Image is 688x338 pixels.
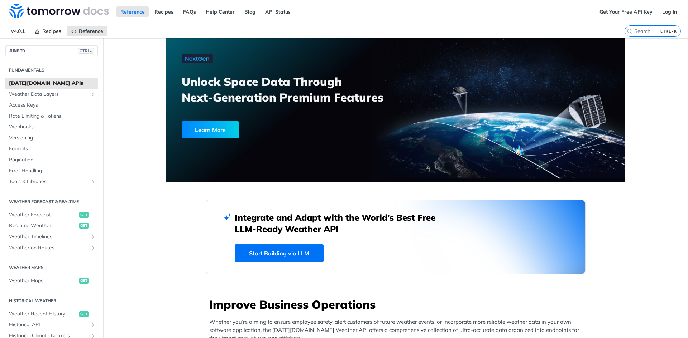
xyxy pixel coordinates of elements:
span: Historical API [9,321,89,328]
span: get [79,278,89,284]
a: Tools & LibrariesShow subpages for Tools & Libraries [5,176,98,187]
a: Learn More [182,121,359,138]
img: NextGen [182,54,213,63]
a: [DATE][DOMAIN_NAME] APIs [5,78,98,89]
span: get [79,212,89,218]
a: Blog [240,6,259,17]
a: Help Center [202,6,239,17]
a: Error Handling [5,166,98,176]
span: Error Handling [9,167,96,175]
button: Show subpages for Weather Timelines [90,234,96,240]
svg: Search [627,28,632,34]
a: Weather TimelinesShow subpages for Weather Timelines [5,231,98,242]
a: Weather Recent Historyget [5,309,98,319]
h2: Historical Weather [5,298,98,304]
span: get [79,311,89,317]
span: [DATE][DOMAIN_NAME] APIs [9,80,96,87]
span: Pagination [9,156,96,163]
a: Recipes [150,6,177,17]
a: API Status [261,6,295,17]
a: Weather Data LayersShow subpages for Weather Data Layers [5,89,98,100]
a: Get Your Free API Key [596,6,656,17]
a: Historical APIShow subpages for Historical API [5,319,98,330]
button: Show subpages for Weather Data Layers [90,92,96,97]
a: Recipes [30,26,65,36]
button: Show subpages for Weather on Routes [90,245,96,251]
span: Reference [79,28,103,34]
span: CTRL-/ [78,48,94,54]
a: Reference [67,26,107,36]
span: Weather Maps [9,277,77,284]
kbd: CTRL-K [659,28,679,35]
h3: Unlock Space Data Through Next-Generation Premium Features [182,74,403,105]
span: Weather on Routes [9,244,89,251]
span: Webhooks [9,123,96,131]
a: Weather Forecastget [5,210,98,220]
button: Show subpages for Tools & Libraries [90,179,96,185]
h2: Integrate and Adapt with the World’s Best Free LLM-Ready Weather API [235,212,446,235]
span: Realtime Weather [9,222,77,229]
a: Start Building via LLM [235,244,324,262]
button: Show subpages for Historical API [90,322,96,328]
span: v4.0.1 [7,26,29,36]
div: Learn More [182,121,239,138]
h2: Fundamentals [5,67,98,73]
a: Access Keys [5,100,98,111]
img: Tomorrow.io Weather API Docs [9,4,109,18]
a: Log In [658,6,681,17]
a: Reference [116,6,149,17]
span: get [79,223,89,229]
span: Versioning [9,134,96,142]
span: Formats [9,145,96,152]
span: Weather Timelines [9,233,89,240]
a: Rate Limiting & Tokens [5,111,98,122]
span: Weather Forecast [9,211,77,219]
span: Rate Limiting & Tokens [9,113,96,120]
span: Access Keys [9,102,96,109]
span: Weather Data Layers [9,91,89,98]
span: Weather Recent History [9,310,77,318]
span: Recipes [42,28,61,34]
a: Realtime Weatherget [5,220,98,231]
h3: Improve Business Operations [209,297,586,312]
button: JUMP TOCTRL-/ [5,45,98,56]
a: FAQs [179,6,200,17]
a: Weather Mapsget [5,275,98,286]
h2: Weather Forecast & realtime [5,199,98,205]
a: Pagination [5,155,98,165]
a: Formats [5,143,98,154]
a: Weather on RoutesShow subpages for Weather on Routes [5,243,98,253]
a: Versioning [5,133,98,143]
a: Webhooks [5,122,98,132]
span: Tools & Libraries [9,178,89,185]
h2: Weather Maps [5,264,98,271]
